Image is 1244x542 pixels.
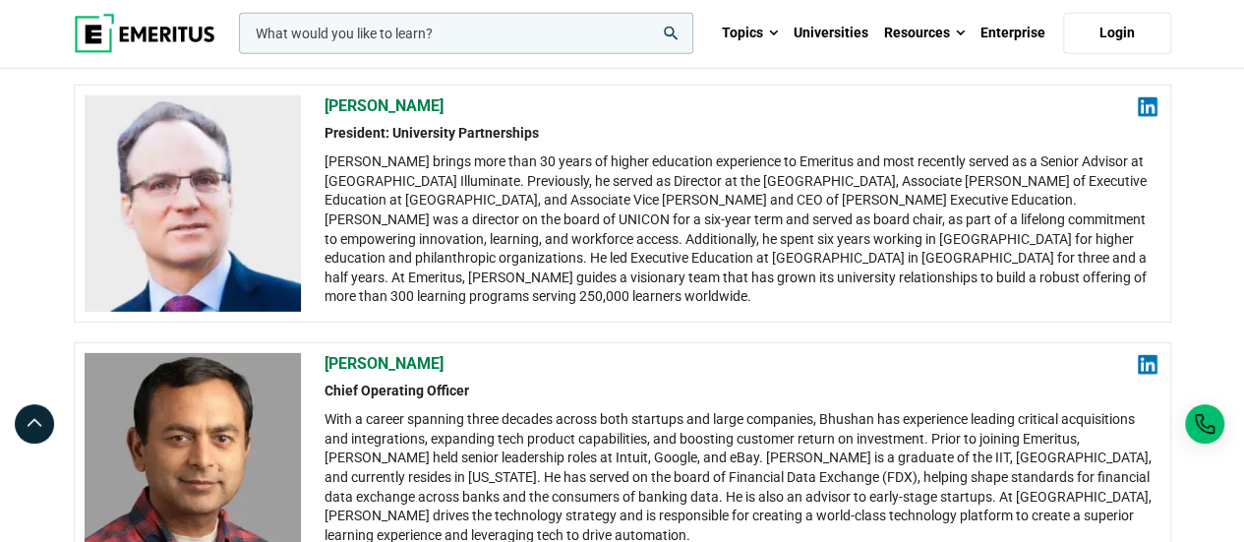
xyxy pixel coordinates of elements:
div: [PERSON_NAME] brings more than 30 years of higher education experience to Emeritus and most recen... [325,152,1158,307]
img: linkedin.png [1138,355,1157,375]
a: Login [1063,13,1171,54]
input: woocommerce-product-search-field-0 [239,13,693,54]
h2: [PERSON_NAME] [325,95,1158,117]
img: Mike-1 [85,95,301,312]
h2: President: University Partnerships [325,124,1158,144]
h2: Chief Operating Officer [325,382,1158,401]
img: linkedin.png [1138,97,1157,117]
h2: [PERSON_NAME] [325,353,1158,375]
